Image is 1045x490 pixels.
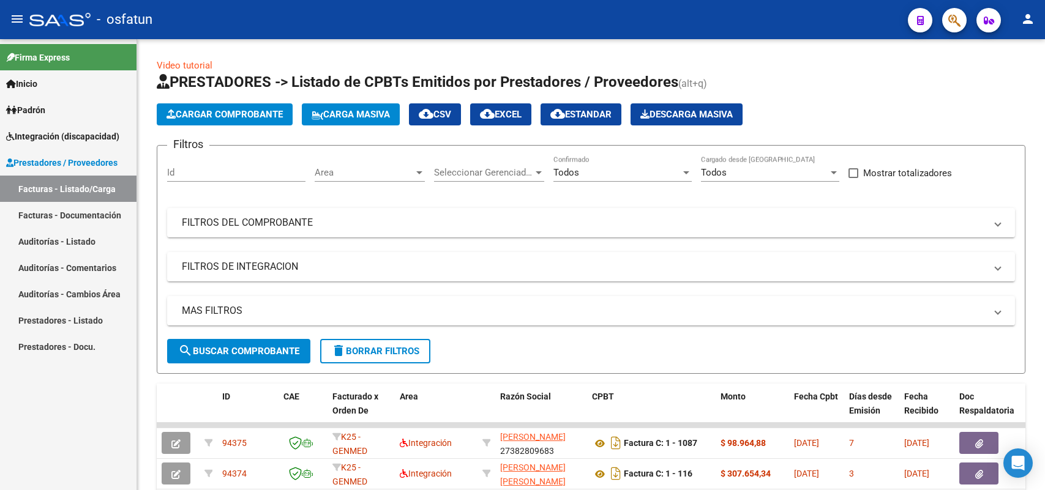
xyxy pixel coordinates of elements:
[222,392,230,401] span: ID
[283,392,299,401] span: CAE
[500,461,582,486] div: 20322341181
[320,339,430,363] button: Borrar Filtros
[844,384,899,437] datatable-header-cell: Días desde Emisión
[434,167,533,178] span: Seleccionar Gerenciador
[470,103,531,125] button: EXCEL
[624,469,692,479] strong: Factura C: 1 - 116
[6,130,119,143] span: Integración (discapacidad)
[480,106,495,121] mat-icon: cloud_download
[541,103,621,125] button: Estandar
[328,384,395,437] datatable-header-cell: Facturado x Orden De
[959,392,1014,415] span: Doc Respaldatoria
[849,469,854,478] span: 3
[550,106,565,121] mat-icon: cloud_download
[182,260,986,273] mat-panel-title: FILTROS DE INTEGRACION
[794,392,838,401] span: Fecha Cpbt
[480,109,522,120] span: EXCEL
[331,346,419,357] span: Borrar Filtros
[279,384,328,437] datatable-header-cell: CAE
[500,432,566,442] span: [PERSON_NAME]
[167,252,1015,281] mat-expansion-panel-header: FILTROS DE INTEGRACION
[553,167,579,178] span: Todos
[332,392,378,415] span: Facturado x Orden De
[222,469,247,478] span: 94374
[331,343,346,358] mat-icon: delete
[701,167,727,178] span: Todos
[167,296,1015,325] mat-expansion-panel-header: MAS FILTROS
[332,432,367,456] span: K25 - GENMED
[608,464,624,483] i: Descargar documento
[178,346,299,357] span: Buscar Comprobante
[400,392,418,401] span: Area
[954,384,1028,437] datatable-header-cell: Doc Respaldatoria
[157,73,678,91] span: PRESTADORES -> Listado de CPBTs Emitidos por Prestadores / Proveedores
[302,103,400,125] button: Carga Masiva
[640,109,733,120] span: Descarga Masiva
[899,384,954,437] datatable-header-cell: Fecha Recibido
[794,469,819,478] span: [DATE]
[167,109,283,120] span: Cargar Comprobante
[178,343,193,358] mat-icon: search
[182,304,986,317] mat-panel-title: MAS FILTROS
[495,384,587,437] datatable-header-cell: Razón Social
[849,392,892,415] span: Días desde Emisión
[395,384,478,437] datatable-header-cell: Area
[182,216,986,229] mat-panel-title: FILTROS DEL COMPROBANTE
[849,438,854,448] span: 7
[312,109,390,120] span: Carga Masiva
[500,462,566,486] span: [PERSON_NAME] [PERSON_NAME]
[789,384,844,437] datatable-header-cell: Fecha Cpbt
[315,167,414,178] span: Area
[716,384,789,437] datatable-header-cell: Monto
[863,166,952,180] span: Mostrar totalizadores
[222,438,247,448] span: 94375
[6,103,45,117] span: Padrón
[721,392,746,401] span: Monto
[500,392,551,401] span: Razón Social
[592,392,614,401] span: CPBT
[587,384,716,437] datatable-header-cell: CPBT
[624,439,697,448] strong: Factura C: 1 - 1087
[6,156,118,169] span: Prestadores / Proveedores
[10,12,24,26] mat-icon: menu
[678,78,707,89] span: (alt+q)
[721,469,771,478] strong: $ 307.654,34
[6,51,70,64] span: Firma Express
[409,103,461,125] button: CSV
[500,430,582,456] div: 27382809683
[608,433,624,453] i: Descargar documento
[400,469,452,478] span: Integración
[157,60,212,71] a: Video tutorial
[904,392,938,415] span: Fecha Recibido
[1021,12,1035,26] mat-icon: person
[332,462,367,486] span: K25 - GENMED
[400,438,452,448] span: Integración
[419,109,451,120] span: CSV
[550,109,612,120] span: Estandar
[794,438,819,448] span: [DATE]
[217,384,279,437] datatable-header-cell: ID
[1003,448,1033,478] div: Open Intercom Messenger
[6,77,37,91] span: Inicio
[721,438,766,448] strong: $ 98.964,88
[97,6,152,33] span: - osfatun
[904,469,929,478] span: [DATE]
[631,103,743,125] button: Descarga Masiva
[419,106,433,121] mat-icon: cloud_download
[167,339,310,363] button: Buscar Comprobante
[157,103,293,125] button: Cargar Comprobante
[904,438,929,448] span: [DATE]
[167,136,209,153] h3: Filtros
[631,103,743,125] app-download-masive: Descarga masiva de comprobantes (adjuntos)
[167,208,1015,237] mat-expansion-panel-header: FILTROS DEL COMPROBANTE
